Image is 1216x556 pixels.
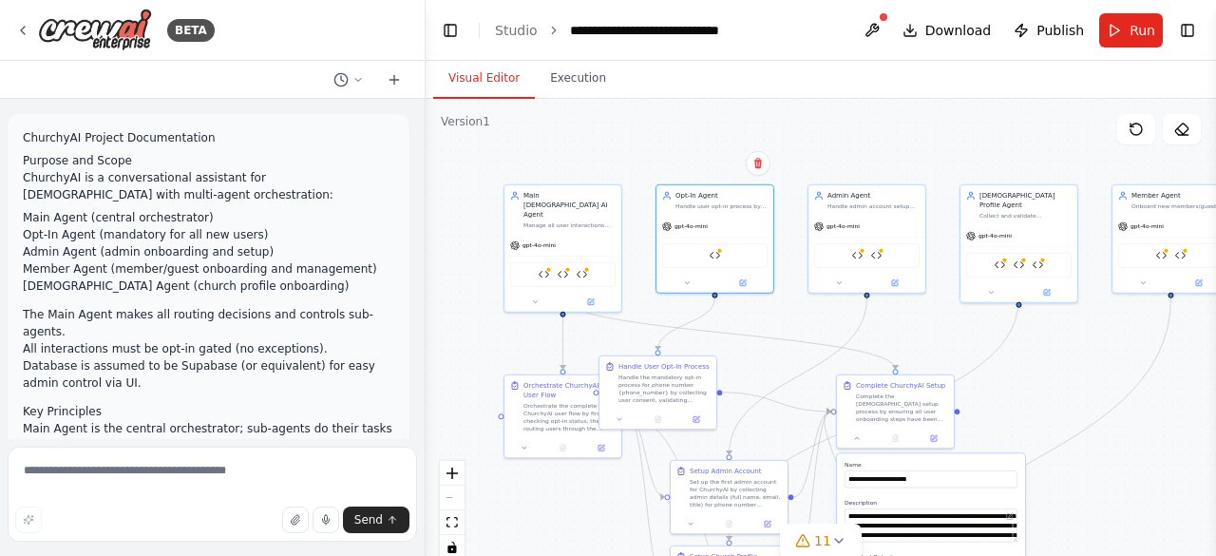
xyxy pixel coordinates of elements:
div: Main [DEMOGRAPHIC_DATA] AI Agent [523,191,616,220]
div: Complete the [DEMOGRAPHIC_DATA] setup process by ensuring all user onboarding steps have been suc... [856,393,948,423]
button: Send [343,507,409,533]
div: Main [DEMOGRAPHIC_DATA] AI AgentManage all user interactions and direct users through appropriate... [503,184,622,313]
span: gpt-4o-mini [978,232,1012,240]
button: Publish [1006,13,1092,48]
g: Edge from 3d82c58f-9325-43bd-9c1c-0b87da985418 to 177f865d-b417-449a-bdfa-6fb4ec93a84a [793,407,830,502]
div: Handle user opt-in process by collecting consent and saving opt-in status for phone number {phone... [675,202,768,210]
span: gpt-4o-mini [522,241,556,249]
li: Main Agent (central orchestrator) [23,209,394,226]
button: Open in side panel [585,442,617,453]
img: Append Member Info [1174,250,1186,261]
img: Append Member User [1155,250,1167,261]
div: Complete ChurchyAI SetupComplete the [DEMOGRAPHIC_DATA] setup process by ensuring all user onboar... [836,374,955,450]
p: The Main Agent makes all routing decisions and controls sub-agents. [23,306,394,340]
button: Upload files [282,507,309,533]
button: Show right sidebar [1174,17,1201,44]
span: Download [925,21,992,40]
span: Publish [1036,21,1084,40]
button: Open in editor [1004,510,1016,522]
span: Send [354,512,383,527]
button: Execution [535,59,621,99]
li: Main Agent is the central orchestrator; sub-agents do their tasks and then return control. [23,420,394,454]
div: Version 1 [441,114,490,129]
div: Handle User Opt-In Process [618,362,710,372]
label: Name [845,461,1017,469]
p: ChurchyAI Project Documentation [23,129,394,146]
label: Description [845,499,1017,507]
div: Manage all user interactions and direct users through appropriate flows as the CENTRAL ORCHESTRAT... [523,221,616,229]
p: All interactions must be opt-in gated (no exceptions). [23,340,394,357]
button: No output available [875,432,915,444]
img: Append Church Info [994,259,1005,271]
div: Orchestrate ChurchyAI User Flow [523,381,616,400]
div: Handle the mandatory opt-in process for phone number {phone_number} by collecting user consent, v... [618,374,711,404]
li: Member Agent (member/guest onboarding and management) [23,260,394,278]
img: Append Admin Info [851,250,863,261]
g: Edge from a22aa908-f331-4ced-bcd2-2c8e2e47112f to 177f865d-b417-449a-bdfa-6fb4ec93a84a [722,388,830,416]
img: Get Optin [538,269,549,280]
button: Delete node [746,151,770,176]
p: ChurchyAI is a conversational assistant for [DEMOGRAPHIC_DATA] with multi-agent orchestration: [23,169,394,203]
span: 11 [814,531,831,550]
g: Edge from a44aa5c8-91c1-4703-92ec-ec7d15b6265c to 3d82c58f-9325-43bd-9c1c-0b87da985418 [627,412,664,502]
button: Open in side panel [918,432,950,444]
button: Open in side panel [751,518,784,529]
img: Append Admin User [870,250,882,261]
button: Download [895,13,999,48]
span: Run [1130,21,1155,40]
button: zoom in [440,461,465,486]
li: [DEMOGRAPHIC_DATA] Agent (church profile onboarding) [23,278,394,295]
p: Database is assumed to be Supabase (or equivalent) for easy admin control via UI. [23,357,394,392]
button: Open in side panel [680,413,712,425]
g: Edge from 7875f097-ec91-483e-80bf-bf2187c00c98 to 177f865d-b417-449a-bdfa-6fb4ec93a84a [558,297,900,369]
span: gpt-4o-mini [1130,222,1164,230]
div: Orchestrate ChurchyAI User FlowOrchestrate the complete ChurchyAI user flow by first checking opt... [503,374,622,459]
div: Setup Admin AccountSet up the first admin account for ChurchyAI by collecting admin details (full... [670,460,788,535]
g: Edge from 7875f097-ec91-483e-80bf-bf2187c00c98 to a44aa5c8-91c1-4703-92ec-ec7d15b6265c [558,297,567,369]
li: Admin Agent (admin onboarding and setup) [23,243,394,260]
button: Start a new chat [379,68,409,91]
g: Edge from a1f1c23b-ac31-4101-8ec1-17caca7c94da to 3d82c58f-9325-43bd-9c1c-0b87da985418 [724,297,871,454]
button: Open in side panel [1019,287,1073,298]
button: No output available [709,518,749,529]
button: Open in side panel [563,297,617,308]
div: BETA [167,19,215,42]
img: Set Optin [709,250,720,261]
img: Get Church [576,269,587,280]
button: No output available [542,442,582,453]
div: Opt-In Agent [675,191,768,201]
button: Switch to previous chat [326,68,371,91]
button: Open in side panel [867,278,921,289]
div: Opt-In AgentHandle user opt-in process by collecting consent and saving opt-in status for phone n... [655,184,774,294]
div: Set up the first admin account for ChurchyAI by collecting admin details (full name, email, title... [690,478,782,508]
img: Get Admin Name [1013,259,1024,271]
img: Logo [38,9,152,51]
div: Setup Admin Account [690,467,761,476]
g: Edge from 3a302d9f-c413-4b9d-8f57-48c53873897f to a22aa908-f331-4ced-bcd2-2c8e2e47112f [653,297,719,350]
span: gpt-4o-mini [826,222,860,230]
img: Get Church Name [1032,259,1043,271]
div: [DEMOGRAPHIC_DATA] Profile Agent [979,191,1072,210]
div: Admin AgentHandle admin account setup and onboarding for phone number {phone_number} by collectin... [807,184,926,294]
button: fit view [440,510,465,535]
div: Complete ChurchyAI Setup [856,381,945,391]
div: Collect and validate [DEMOGRAPHIC_DATA] profile information for ChurchyAI setup, save to database... [979,212,1072,220]
li: Purpose and Scope [23,152,394,169]
nav: breadcrumb [495,21,719,40]
img: Check Admin Exists [557,269,568,280]
div: Handle admin account setup and onboarding for phone number {phone_number} by collecting admin inf... [827,202,920,210]
span: gpt-4o-mini [674,222,708,230]
button: No output available [637,413,677,425]
div: Admin Agent [827,191,920,201]
a: Studio [495,23,538,38]
button: Visual Editor [433,59,535,99]
button: Hide left sidebar [437,17,464,44]
button: Open in side panel [715,278,769,289]
div: Orchestrate the complete ChurchyAI user flow by first checking opt-in status, then routing users ... [523,402,616,432]
div: [DEMOGRAPHIC_DATA] Profile AgentCollect and validate [DEMOGRAPHIC_DATA] profile information for C... [959,184,1078,303]
li: Key Principles [23,403,394,420]
button: Click to speak your automation idea [313,507,339,533]
li: Opt-In Agent (mandatory for all new users) [23,226,394,243]
button: Run [1099,13,1163,48]
button: Improve this prompt [15,507,42,533]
